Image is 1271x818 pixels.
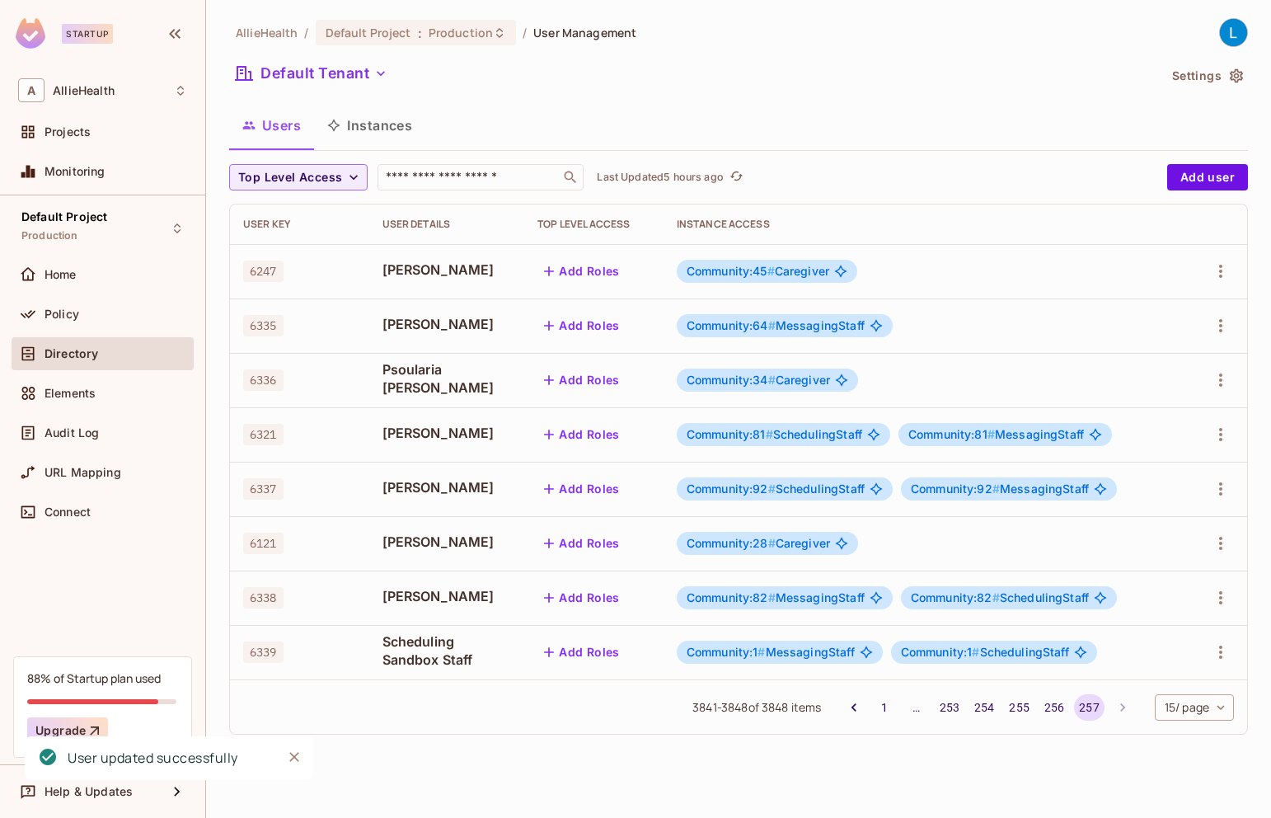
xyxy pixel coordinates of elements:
span: # [757,645,765,659]
span: Production [429,25,493,40]
span: [PERSON_NAME] [382,261,512,279]
img: Lucas Bisaio [1220,19,1247,46]
li: / [523,25,527,40]
span: SchedulingStaff [911,591,1089,604]
button: Settings [1165,63,1248,89]
span: [PERSON_NAME] [382,478,512,496]
span: MessagingStaff [687,591,865,604]
button: Add Roles [537,585,626,611]
span: Default Project [326,25,411,40]
span: Community:34 [687,373,776,387]
button: Top Level Access [229,164,368,190]
div: User Details [382,218,512,231]
span: # [768,318,776,332]
div: 88% of Startup plan used [27,670,161,686]
span: # [987,427,995,441]
span: # [766,427,773,441]
button: Go to page 1 [872,694,898,721]
span: the active workspace [236,25,298,40]
img: SReyMgAAAABJRU5ErkJggg== [16,18,45,49]
span: SchedulingStaff [687,428,862,441]
span: MessagingStaff [911,482,1089,496]
button: Go to page 255 [1004,694,1034,721]
span: [PERSON_NAME] [382,587,512,605]
span: 6337 [243,478,284,500]
button: Go to page 256 [1039,694,1069,721]
span: Default Project [21,210,107,223]
span: 6335 [243,315,284,336]
button: Close [282,745,307,769]
span: [PERSON_NAME] [382,533,512,551]
span: A [18,78,45,102]
nav: pagination navigation [838,694,1138,721]
span: MessagingStaff [687,319,865,332]
span: Community:1 [687,645,766,659]
button: Users [229,105,314,146]
span: Production [21,229,78,242]
span: Audit Log [45,426,99,440]
div: User Key [243,218,356,231]
div: Top Level Access [537,218,650,231]
span: Projects [45,125,91,139]
button: refresh [727,167,747,187]
span: # [768,373,776,387]
span: # [768,482,776,496]
span: Community:64 [687,318,776,332]
button: Add Roles [537,639,626,665]
span: User Management [533,25,636,40]
span: Connect [45,505,91,519]
span: # [767,264,775,278]
button: page 257 [1074,694,1104,721]
span: 6321 [243,424,284,445]
li: / [304,25,308,40]
span: URL Mapping [45,466,121,479]
div: User updated successfully [68,748,238,769]
span: # [992,590,1000,604]
div: … [903,699,930,716]
span: Community:82 [687,590,776,604]
span: [PERSON_NAME] [382,424,512,442]
span: # [768,536,776,550]
span: # [972,645,979,659]
button: Add Roles [537,530,626,557]
span: # [768,590,776,604]
span: 6121 [243,533,284,554]
button: Go to previous page [841,694,867,721]
button: Instances [314,105,425,146]
span: Policy [45,308,79,321]
span: Directory [45,347,98,360]
span: Workspace: AllieHealth [53,84,115,97]
button: Go to page 253 [935,694,964,721]
p: Last Updated 5 hours ago [597,171,723,184]
span: Community:81 [687,427,773,441]
span: [PERSON_NAME] [382,315,512,333]
span: 6338 [243,587,284,609]
div: Startup [62,24,113,44]
span: Scheduling Sandbox Staff [382,632,512,669]
span: Click to refresh data [724,167,747,187]
span: refresh [729,169,743,186]
span: Top Level Access [238,167,342,188]
span: Community:1 [901,645,980,659]
span: # [992,482,1000,496]
span: Community:45 [687,264,775,278]
div: 15 / page [1155,694,1234,721]
button: Add Roles [537,367,626,393]
span: 3841 - 3848 of 3848 items [692,698,821,717]
span: SchedulingStaff [687,482,865,496]
span: Caregiver [687,537,830,550]
span: SchedulingStaff [901,646,1069,659]
button: Add Roles [537,313,626,339]
span: MessagingStaff [908,428,1084,441]
span: Community:92 [687,482,776,496]
span: 6339 [243,642,284,663]
button: Add user [1167,164,1248,190]
span: : [417,26,423,40]
span: Community:92 [911,482,1000,496]
span: Caregiver [687,265,829,278]
span: 6247 [243,261,284,282]
span: Community:81 [908,427,995,441]
span: Monitoring [45,165,106,178]
span: 6336 [243,369,284,391]
span: Community:28 [687,536,776,550]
